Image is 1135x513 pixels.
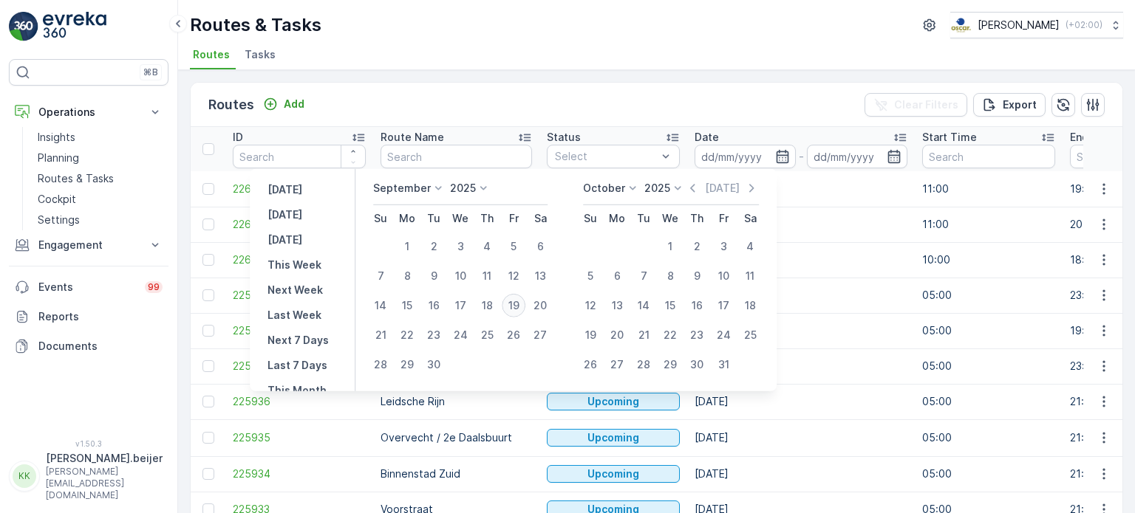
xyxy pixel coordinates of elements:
[267,207,302,222] p: [DATE]
[32,127,168,148] a: Insights
[262,281,329,299] button: Next Week
[605,353,629,376] div: 27
[555,149,657,164] p: Select
[687,419,915,456] td: [DATE]
[233,430,366,445] a: 225935
[547,429,680,447] button: Upcoming
[233,359,366,373] a: 225958
[202,289,214,301] div: Toggle Row Selected
[922,217,1055,232] p: 11:00
[644,181,670,196] p: 2025
[202,254,214,266] div: Toggle Row Selected
[922,430,1055,445] p: 05:00
[687,348,915,384] td: [DATE]
[369,323,392,347] div: 21
[32,148,168,168] a: Planning
[32,168,168,189] a: Routes & Tasks
[395,323,419,347] div: 22
[9,272,168,302] a: Events99
[367,205,394,232] th: Sunday
[632,264,655,288] div: 7
[202,325,214,337] div: Toggle Row Selected
[922,145,1055,168] input: Search
[587,430,639,445] p: Upcoming
[262,382,333,399] button: This Month
[267,283,323,297] p: Next Week
[579,294,602,317] div: 12
[922,252,1055,267] p: 10:00
[583,181,625,196] p: October
[475,264,499,288] div: 11
[422,235,446,258] div: 2
[262,256,327,274] button: This Week
[9,331,168,361] a: Documents
[712,323,735,347] div: 24
[738,294,762,317] div: 18
[422,264,446,288] div: 9
[233,217,366,232] a: 226041
[687,278,915,313] td: [DATE]
[528,294,552,317] div: 20
[922,288,1055,303] p: 05:00
[710,205,737,232] th: Friday
[233,466,366,481] span: 225934
[9,302,168,331] a: Reports
[143,66,158,78] p: ⌘B
[738,264,762,288] div: 11
[38,130,75,145] p: Insights
[369,264,392,288] div: 7
[233,394,366,409] a: 225936
[502,323,525,347] div: 26
[579,323,602,347] div: 19
[267,233,302,247] p: [DATE]
[687,456,915,492] td: [DATE]
[579,264,602,288] div: 5
[9,97,168,127] button: Operations
[9,12,38,41] img: logo
[475,294,499,317] div: 18
[9,451,168,501] button: KK[PERSON_NAME].beijer[PERSON_NAME][EMAIL_ADDRESS][DOMAIN_NAME]
[267,258,321,272] p: This Week
[233,252,366,267] a: 226000
[13,464,36,488] div: KK
[807,145,908,168] input: dd/mm/yyyy
[547,130,581,145] p: Status
[632,323,655,347] div: 21
[38,105,139,120] p: Operations
[267,308,321,323] p: Last Week
[922,359,1055,373] p: 05:00
[695,145,796,168] input: dd/mm/yyyy
[420,205,447,232] th: Tuesday
[202,218,214,230] div: Toggle Row Selected
[950,17,972,33] img: basis-logo_rgb2x.png
[202,432,214,444] div: Toggle Row Selected
[685,323,709,347] div: 23
[233,288,366,303] span: 225960
[257,95,310,113] button: Add
[632,353,655,376] div: 28
[381,145,532,168] input: Search
[394,205,420,232] th: Monday
[381,466,532,481] p: Binnenstad Zuid
[605,323,629,347] div: 20
[208,94,254,115] p: Routes
[148,281,160,293] p: 99
[685,294,709,317] div: 16
[712,235,735,258] div: 3
[687,384,915,419] td: [DATE]
[43,12,106,41] img: logo_light-DOdMpM7g.png
[449,294,472,317] div: 17
[502,235,525,258] div: 5
[474,205,500,232] th: Thursday
[658,323,682,347] div: 22
[369,294,392,317] div: 14
[587,466,639,481] p: Upcoming
[604,205,630,232] th: Monday
[381,130,444,145] p: Route Name
[233,323,366,338] a: 225959
[38,280,136,295] p: Events
[284,97,304,111] p: Add
[422,294,446,317] div: 16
